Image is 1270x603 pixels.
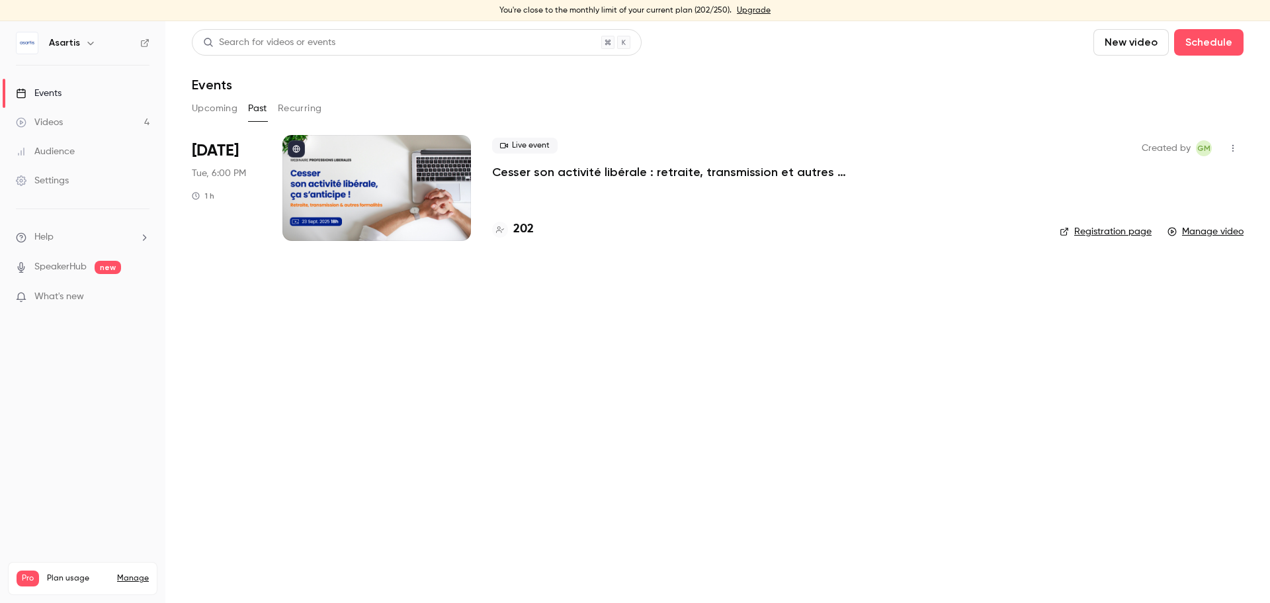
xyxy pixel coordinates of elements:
a: 202 [492,220,534,238]
span: Pro [17,571,39,586]
button: Schedule [1174,29,1244,56]
span: [DATE] [192,140,239,162]
button: New video [1093,29,1169,56]
h4: 202 [513,220,534,238]
span: Plan usage [47,573,109,584]
span: Guillaume Mariteau [1196,140,1212,156]
a: Cesser son activité libérale : retraite, transmission et autres formalités... ça s'anticipe ! [492,164,889,180]
a: Upgrade [737,5,771,16]
h6: Asartis [49,36,80,50]
a: Registration page [1060,225,1152,238]
div: Videos [16,116,63,129]
iframe: Noticeable Trigger [134,291,149,303]
img: Asartis [17,32,38,54]
span: Live event [492,138,558,154]
div: Search for videos or events [203,36,335,50]
div: Events [16,87,62,100]
span: new [95,261,121,274]
a: SpeakerHub [34,260,87,274]
button: Past [248,98,267,119]
span: Help [34,230,54,244]
button: Recurring [278,98,322,119]
button: Upcoming [192,98,237,119]
a: Manage [117,573,149,584]
span: What's new [34,290,84,304]
span: Tue, 6:00 PM [192,167,246,180]
div: 1 h [192,191,214,201]
a: Manage video [1167,225,1244,238]
div: Audience [16,145,75,158]
li: help-dropdown-opener [16,230,149,244]
div: Sep 23 Tue, 6:00 PM (Europe/Paris) [192,135,261,241]
span: Created by [1142,140,1191,156]
h1: Events [192,77,232,93]
div: Settings [16,174,69,187]
span: GM [1197,140,1210,156]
